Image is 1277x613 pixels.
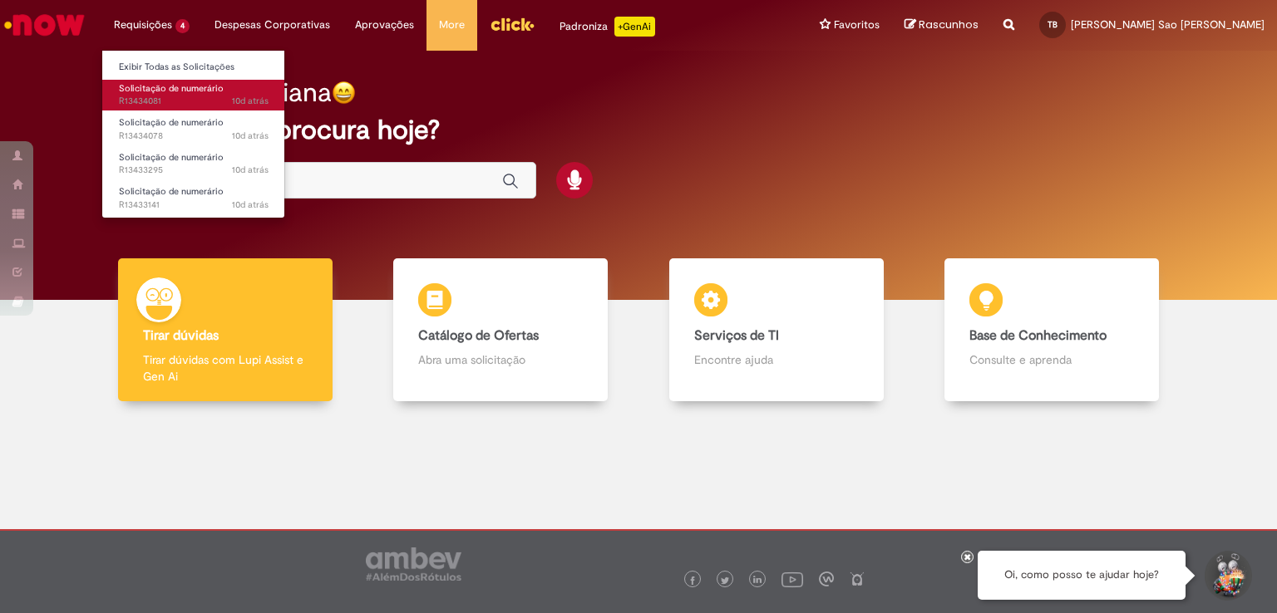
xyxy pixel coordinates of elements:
p: Encontre ajuda [694,351,859,368]
span: Requisições [114,17,172,33]
time: 20/08/2025 16:04:46 [232,164,269,176]
img: logo_footer_youtube.png [781,568,803,590]
time: 20/08/2025 18:39:04 [232,95,269,107]
b: Serviços de TI [694,327,779,344]
b: Tirar dúvidas [143,327,219,344]
span: Despesas Corporativas [214,17,330,33]
a: Base de Conhecimento Consulte e aprenda [915,258,1191,402]
p: Tirar dúvidas com Lupi Assist e Gen Ai [143,351,308,385]
span: Solicitação de numerário [119,151,224,164]
b: Catálogo de Ofertas [418,327,539,344]
a: Catálogo de Ofertas Abra uma solicitação [363,258,639,402]
p: +GenAi [614,17,655,37]
img: logo_footer_naosei.png [850,571,865,586]
a: Aberto R13433295 : Solicitação de numerário [102,149,285,179]
p: Abra uma solicitação [418,351,583,368]
time: 20/08/2025 18:38:01 [232,130,269,142]
ul: Requisições [101,50,285,218]
img: logo_footer_twitter.png [721,576,729,585]
a: Rascunhos [905,17,979,33]
span: Favoritos [834,17,880,33]
span: 10d atrás [232,164,269,176]
span: R13434081 [119,95,269,108]
a: Serviços de TI Encontre ajuda [638,258,915,402]
span: Aprovações [355,17,414,33]
span: [PERSON_NAME] Sao [PERSON_NAME] [1071,17,1265,32]
span: Solicitação de numerário [119,82,224,95]
span: TB [1048,19,1058,30]
div: Padroniza [560,17,655,37]
p: Consulte e aprenda [969,351,1134,368]
span: 10d atrás [232,95,269,107]
img: logo_footer_linkedin.png [753,576,762,586]
time: 20/08/2025 15:37:28 [232,199,269,211]
img: click_logo_yellow_360x200.png [490,12,535,37]
a: Aberto R13433141 : Solicitação de numerário [102,183,285,213]
img: happy-face.png [332,81,356,105]
span: More [439,17,465,33]
span: Rascunhos [919,17,979,32]
div: Oi, como posso te ajudar hoje? [978,551,1186,600]
span: 10d atrás [232,130,269,142]
span: R13433295 [119,164,269,177]
span: 10d atrás [232,199,269,211]
h2: O que você procura hoje? [126,115,1151,145]
a: Tirar dúvidas Tirar dúvidas com Lupi Assist e Gen Ai [87,258,363,402]
img: ServiceNow [2,8,87,42]
span: R13433141 [119,199,269,212]
a: Exibir Todas as Solicitações [102,58,285,76]
a: Aberto R13434078 : Solicitação de numerário [102,114,285,145]
img: logo_footer_ambev_rotulo_gray.png [366,547,461,581]
span: 4 [175,19,190,33]
span: R13434078 [119,130,269,143]
img: logo_footer_workplace.png [819,571,834,586]
button: Iniciar Conversa de Suporte [1202,551,1252,601]
b: Base de Conhecimento [969,327,1107,344]
a: Aberto R13434081 : Solicitação de numerário [102,80,285,110]
img: logo_footer_facebook.png [688,576,697,585]
span: Solicitação de numerário [119,185,224,198]
span: Solicitação de numerário [119,116,224,129]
